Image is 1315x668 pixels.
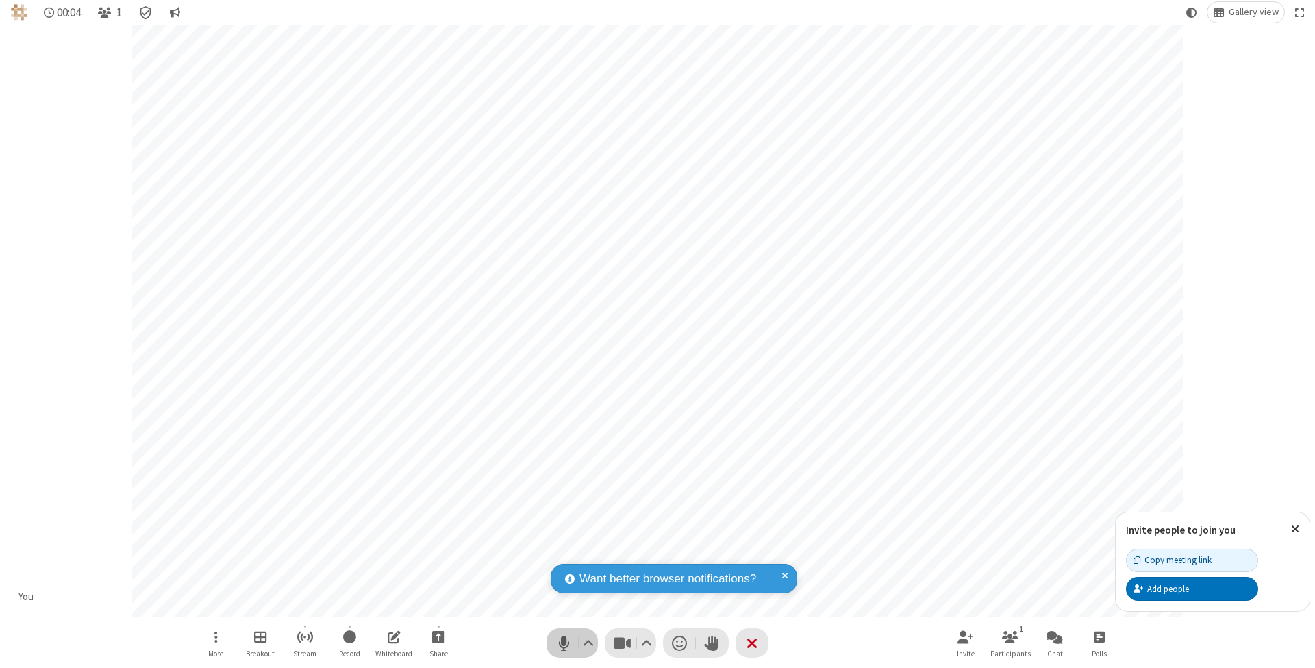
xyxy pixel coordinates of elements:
button: Close popover [1281,512,1310,546]
button: Open chat [1034,623,1075,663]
button: Open participant list [92,2,127,23]
button: Change layout [1207,2,1284,23]
button: Using system theme [1181,2,1203,23]
span: Participants [990,650,1031,658]
button: Open participant list [990,623,1031,663]
button: Mute (⌘+Shift+A) [547,628,598,658]
label: Invite people to join you [1126,523,1236,536]
button: Manage Breakout Rooms [240,623,281,663]
button: Start recording [329,623,370,663]
span: Whiteboard [375,650,412,658]
div: Copy meeting link [1134,554,1212,567]
div: 1 [1016,623,1027,635]
span: Want better browser notifications? [579,570,756,588]
button: Open poll [1079,623,1120,663]
button: Start streaming [284,623,325,663]
span: 1 [116,6,122,19]
span: Gallery view [1229,7,1279,18]
button: Copy meeting link [1126,549,1258,572]
button: Add people [1126,577,1258,600]
button: Conversation [164,2,186,23]
span: Stream [293,650,316,658]
div: You [14,589,39,605]
button: Invite participants (⌘+Shift+I) [945,623,986,663]
button: Stop video (⌘+Shift+V) [605,628,656,658]
button: Audio settings [579,628,598,658]
span: Record [339,650,360,658]
span: Breakout [246,650,275,658]
button: Start sharing [418,623,459,663]
div: Meeting details Encryption enabled [133,2,159,23]
button: End or leave meeting [736,628,768,658]
span: Invite [957,650,975,658]
button: Raise hand [696,628,729,658]
button: Video setting [638,628,656,658]
button: Send a reaction [663,628,696,658]
span: Polls [1092,650,1107,658]
span: Chat [1047,650,1063,658]
img: QA Selenium DO NOT DELETE OR CHANGE [11,4,27,21]
span: Share [429,650,448,658]
button: Fullscreen [1290,2,1310,23]
button: Open shared whiteboard [373,623,414,663]
span: 00:04 [57,6,81,19]
span: More [208,650,223,658]
button: Open menu [195,623,236,663]
div: Timer [38,2,87,23]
